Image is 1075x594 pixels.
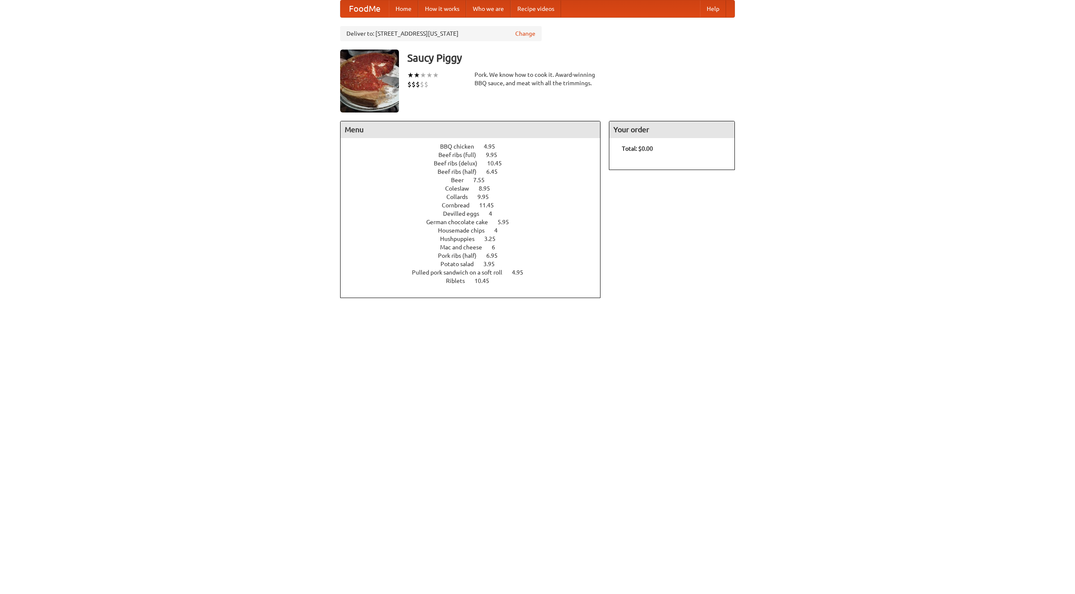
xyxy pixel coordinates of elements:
a: Beef ribs (delux) 10.45 [434,160,517,167]
span: 5.95 [498,219,517,225]
li: $ [420,80,424,89]
a: Help [700,0,726,17]
a: Change [515,29,535,38]
span: Beef ribs (half) [438,168,485,175]
h4: Menu [341,121,600,138]
li: ★ [414,71,420,80]
a: Housemade chips 4 [438,227,513,234]
span: Pulled pork sandwich on a soft roll [412,269,511,276]
a: Mac and cheese 6 [440,244,511,251]
h4: Your order [609,121,734,138]
li: ★ [433,71,439,80]
a: Beef ribs (half) 6.45 [438,168,513,175]
a: Hushpuppies 3.25 [440,236,511,242]
a: FoodMe [341,0,389,17]
span: 4.95 [484,143,503,150]
a: Pulled pork sandwich on a soft roll 4.95 [412,269,539,276]
span: 9.95 [477,194,497,200]
span: Beef ribs (full) [438,152,485,158]
span: German chocolate cake [426,219,496,225]
a: Recipe videos [511,0,561,17]
span: 10.45 [487,160,510,167]
span: Beef ribs (delux) [434,160,486,167]
a: Collards 9.95 [446,194,504,200]
li: $ [416,80,420,89]
span: BBQ chicken [440,143,482,150]
img: angular.jpg [340,50,399,113]
a: Who we are [466,0,511,17]
span: Hushpuppies [440,236,483,242]
a: Beef ribs (full) 9.95 [438,152,513,158]
li: ★ [426,71,433,80]
span: 10.45 [475,277,498,284]
span: Beer [451,177,472,183]
span: Collards [446,194,476,200]
span: 4 [494,227,506,234]
a: Cornbread 11.45 [442,202,509,209]
span: 3.25 [484,236,504,242]
li: ★ [420,71,426,80]
h3: Saucy Piggy [407,50,735,66]
span: 6.95 [486,252,506,259]
div: Deliver to: [STREET_ADDRESS][US_STATE] [340,26,542,41]
span: 11.45 [479,202,502,209]
span: Mac and cheese [440,244,490,251]
span: Housemade chips [438,227,493,234]
span: 6 [492,244,503,251]
a: Coleslaw 8.95 [445,185,506,192]
span: Riblets [446,277,473,284]
li: $ [424,80,428,89]
span: 9.95 [486,152,506,158]
span: 8.95 [479,185,498,192]
span: Potato salad [440,261,482,267]
span: 4 [489,210,501,217]
a: Home [389,0,418,17]
span: 6.45 [486,168,506,175]
a: Beer 7.55 [451,177,500,183]
span: Devilled eggs [443,210,488,217]
a: Potato salad 3.95 [440,261,510,267]
span: Coleslaw [445,185,477,192]
span: 7.55 [473,177,493,183]
span: Cornbread [442,202,478,209]
a: Pork ribs (half) 6.95 [438,252,513,259]
span: 4.95 [512,269,532,276]
a: BBQ chicken 4.95 [440,143,511,150]
span: 3.95 [483,261,503,267]
b: Total: $0.00 [622,145,653,152]
li: $ [412,80,416,89]
div: Pork. We know how to cook it. Award-winning BBQ sauce, and meat with all the trimmings. [475,71,600,87]
li: ★ [407,71,414,80]
a: Devilled eggs 4 [443,210,508,217]
a: Riblets 10.45 [446,277,505,284]
span: Pork ribs (half) [438,252,485,259]
a: How it works [418,0,466,17]
li: $ [407,80,412,89]
a: German chocolate cake 5.95 [426,219,524,225]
